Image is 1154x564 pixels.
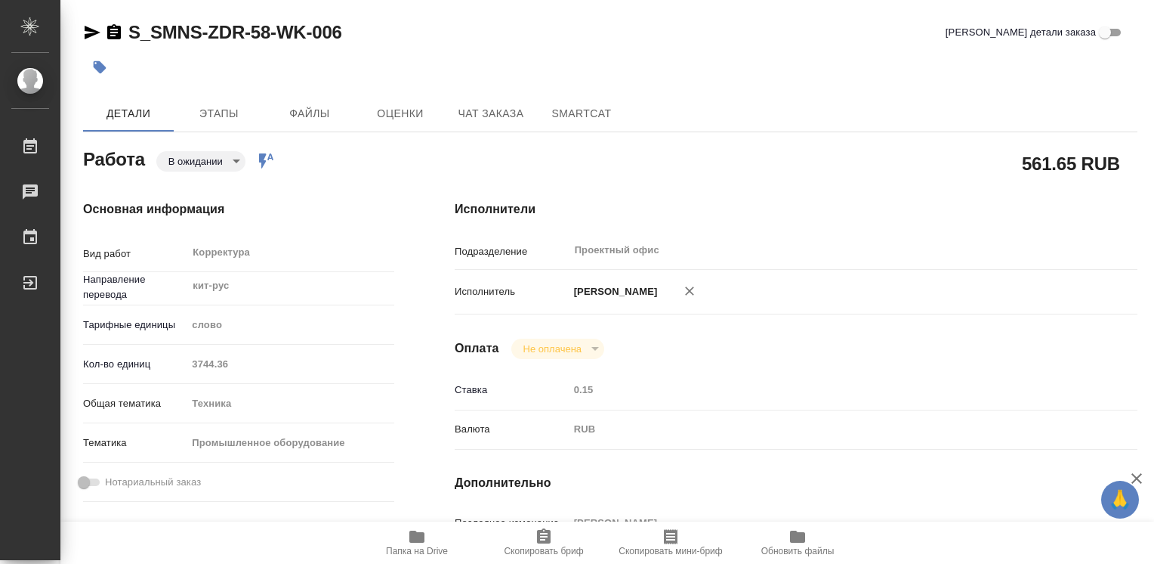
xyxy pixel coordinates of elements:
[83,51,116,84] button: Добавить тэг
[183,104,255,123] span: Этапы
[187,430,394,456] div: Промышленное оборудование
[364,104,437,123] span: Оценки
[519,342,586,355] button: Не оплачена
[164,155,227,168] button: В ожидании
[156,151,245,172] div: В ожидании
[504,546,583,556] span: Скопировать бриф
[83,357,187,372] p: Кол-во единиц
[83,144,145,172] h2: Работа
[569,512,1081,534] input: Пустое поле
[83,246,187,262] p: Вид работ
[83,23,101,42] button: Скопировать ссылку для ЯМессенджера
[455,284,569,299] p: Исполнитель
[128,22,342,42] a: S_SMNS-ZDR-58-WK-006
[187,391,394,417] div: Техника
[455,339,499,358] h4: Оплата
[619,546,722,556] span: Скопировать мини-бриф
[569,417,1081,442] div: RUB
[1107,484,1133,516] span: 🙏
[569,284,658,299] p: [PERSON_NAME]
[83,200,394,218] h4: Основная информация
[353,522,480,564] button: Папка на Drive
[761,546,835,556] span: Обновить файлы
[455,244,569,259] p: Подразделение
[187,353,394,375] input: Пустое поле
[273,104,346,123] span: Файлы
[1022,150,1120,176] h2: 561.65 RUB
[83,435,187,451] p: Тематика
[1101,481,1139,519] button: 🙏
[83,272,187,302] p: Направление перевода
[455,474,1137,492] h4: Дополнительно
[455,516,569,531] p: Последнее изменение
[569,379,1081,401] input: Пустое поле
[734,522,861,564] button: Обновить файлы
[511,339,604,359] div: В ожидании
[455,200,1137,218] h4: Исполнители
[386,546,448,556] span: Папка на Drive
[105,475,201,490] span: Нотариальный заказ
[455,422,569,437] p: Валюта
[92,104,165,123] span: Детали
[480,522,607,564] button: Скопировать бриф
[455,383,569,398] p: Ставка
[187,312,394,338] div: слово
[545,104,618,123] span: SmartCat
[673,274,706,308] button: Удалить исполнителя
[607,522,734,564] button: Скопировать мини-бриф
[455,104,527,123] span: Чат заказа
[83,318,187,333] p: Тарифные единицы
[105,23,123,42] button: Скопировать ссылку
[83,396,187,411] p: Общая тематика
[946,25,1096,40] span: [PERSON_NAME] детали заказа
